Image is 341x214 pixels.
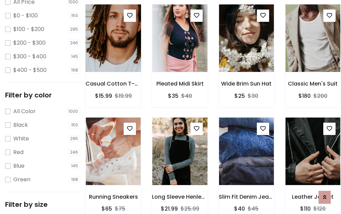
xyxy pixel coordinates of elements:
[69,163,80,169] span: 145
[168,93,179,99] h6: $35
[69,53,80,60] span: 145
[115,92,132,100] del: $19.99
[234,93,245,99] h6: $25
[67,108,80,115] span: 1000
[219,194,274,200] h6: Slim Fit Denim Jeans
[13,66,47,74] label: $400 - $500
[13,135,29,143] label: White
[68,40,80,46] span: 246
[102,205,112,212] h6: $65
[313,92,327,100] del: $200
[13,12,38,20] label: $0 - $100
[298,93,311,99] h6: $180
[68,135,80,142] span: 295
[13,25,44,33] label: $100 - $200
[68,149,80,156] span: 246
[152,194,207,200] h6: Long Sleeve Henley T-Shirt
[313,205,326,213] del: $120
[248,92,258,100] del: $30
[219,80,274,87] h6: Wide Brim Sun Hat
[68,26,80,33] span: 295
[69,122,80,128] span: 150
[13,52,46,61] label: $300 - $400
[234,205,245,212] h6: $40
[13,148,24,156] label: Red
[86,80,141,87] h6: Casual Cotton T-Shirt
[13,175,30,184] label: Green
[69,67,80,74] span: 168
[13,121,28,129] label: Black
[161,205,178,212] h6: $21.99
[95,93,112,99] h6: $15.99
[69,12,80,19] span: 150
[13,107,36,116] label: All Color
[69,176,80,183] span: 168
[181,92,192,100] del: $40
[5,200,80,209] h5: Filter by size
[285,194,341,200] h6: Leather Jacket
[13,162,25,170] label: Blue
[13,39,46,47] label: $200 - $300
[5,91,80,99] h5: Filter by color
[248,205,259,213] del: $45
[115,205,125,213] del: $75
[152,80,207,87] h6: Pleated Midi Skirt
[86,194,141,200] h6: Running Sneakers
[181,205,199,213] del: $25.99
[285,80,341,87] h6: Classic Men's Suit
[300,205,311,212] h6: $110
